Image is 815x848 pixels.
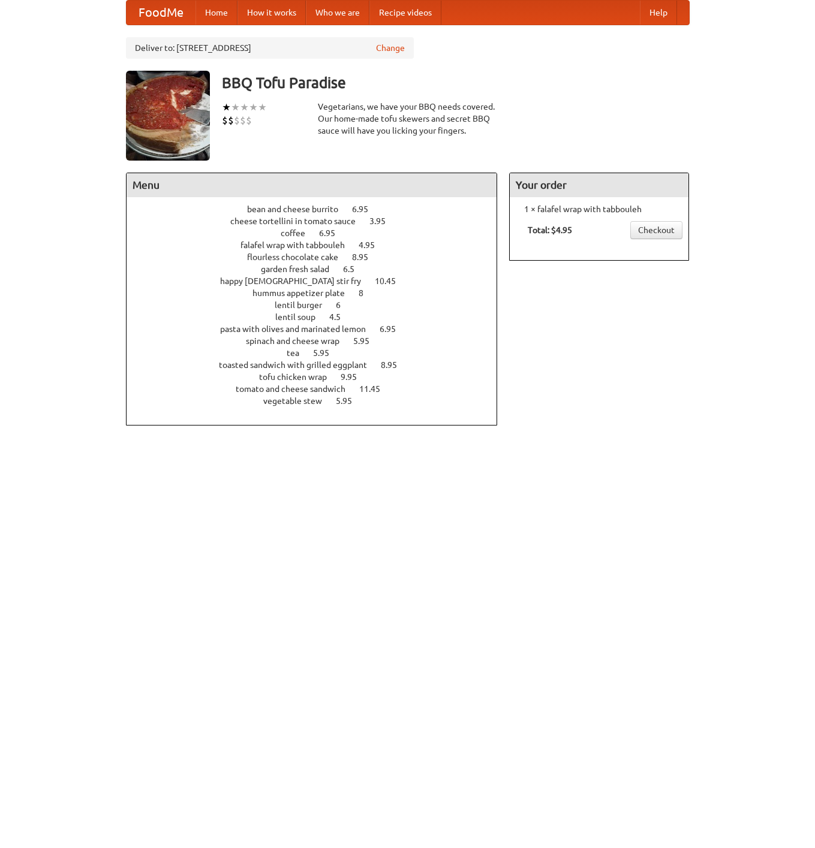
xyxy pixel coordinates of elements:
[263,396,334,406] span: vegetable stew
[231,101,240,114] li: ★
[127,1,196,25] a: FoodMe
[287,348,351,358] a: tea 5.95
[336,300,353,310] span: 6
[319,228,347,238] span: 6.95
[220,276,418,286] a: happy [DEMOGRAPHIC_DATA] stir fry 10.45
[375,276,408,286] span: 10.45
[630,221,682,239] a: Checkout
[381,360,409,370] span: 8.95
[353,336,381,346] span: 5.95
[341,372,369,382] span: 9.95
[259,372,339,382] span: tofu chicken wrap
[127,173,497,197] h4: Menu
[261,264,377,274] a: garden fresh salad 6.5
[263,396,374,406] a: vegetable stew 5.95
[234,114,240,127] li: $
[247,252,350,262] span: flourless chocolate cake
[329,312,353,322] span: 4.5
[287,348,311,358] span: tea
[219,360,419,370] a: toasted sandwich with grilled eggplant 8.95
[281,228,357,238] a: coffee 6.95
[249,101,258,114] li: ★
[343,264,366,274] span: 6.5
[222,114,228,127] li: $
[275,312,327,322] span: lentil soup
[240,101,249,114] li: ★
[516,203,682,215] li: 1 × falafel wrap with tabbouleh
[359,384,392,394] span: 11.45
[313,348,341,358] span: 5.95
[247,204,390,214] a: bean and cheese burrito 6.95
[222,101,231,114] li: ★
[275,300,363,310] a: lentil burger 6
[236,384,357,394] span: tomato and cheese sandwich
[510,173,688,197] h4: Your order
[640,1,677,25] a: Help
[306,1,369,25] a: Who we are
[275,300,334,310] span: lentil burger
[220,324,378,334] span: pasta with olives and marinated lemon
[240,240,397,250] a: falafel wrap with tabbouleh 4.95
[275,312,363,322] a: lentil soup 4.5
[528,225,572,235] b: Total: $4.95
[336,396,364,406] span: 5.95
[259,372,379,382] a: tofu chicken wrap 9.95
[246,336,392,346] a: spinach and cheese wrap 5.95
[380,324,408,334] span: 6.95
[219,360,379,370] span: toasted sandwich with grilled eggplant
[196,1,237,25] a: Home
[126,37,414,59] div: Deliver to: [STREET_ADDRESS]
[369,1,441,25] a: Recipe videos
[281,228,317,238] span: coffee
[247,252,390,262] a: flourless chocolate cake 8.95
[220,324,418,334] a: pasta with olives and marinated lemon 6.95
[318,101,498,137] div: Vegetarians, we have your BBQ needs covered. Our home-made tofu skewers and secret BBQ sauce will...
[220,276,373,286] span: happy [DEMOGRAPHIC_DATA] stir fry
[359,240,387,250] span: 4.95
[369,216,398,226] span: 3.95
[228,114,234,127] li: $
[252,288,386,298] a: hummus appetizer plate 8
[252,288,357,298] span: hummus appetizer plate
[352,252,380,262] span: 8.95
[258,101,267,114] li: ★
[230,216,368,226] span: cheese tortellini in tomato sauce
[230,216,408,226] a: cheese tortellini in tomato sauce 3.95
[352,204,380,214] span: 6.95
[247,204,350,214] span: bean and cheese burrito
[126,71,210,161] img: angular.jpg
[246,336,351,346] span: spinach and cheese wrap
[261,264,341,274] span: garden fresh salad
[240,114,246,127] li: $
[376,42,405,54] a: Change
[246,114,252,127] li: $
[240,240,357,250] span: falafel wrap with tabbouleh
[236,384,402,394] a: tomato and cheese sandwich 11.45
[359,288,375,298] span: 8
[222,71,690,95] h3: BBQ Tofu Paradise
[237,1,306,25] a: How it works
